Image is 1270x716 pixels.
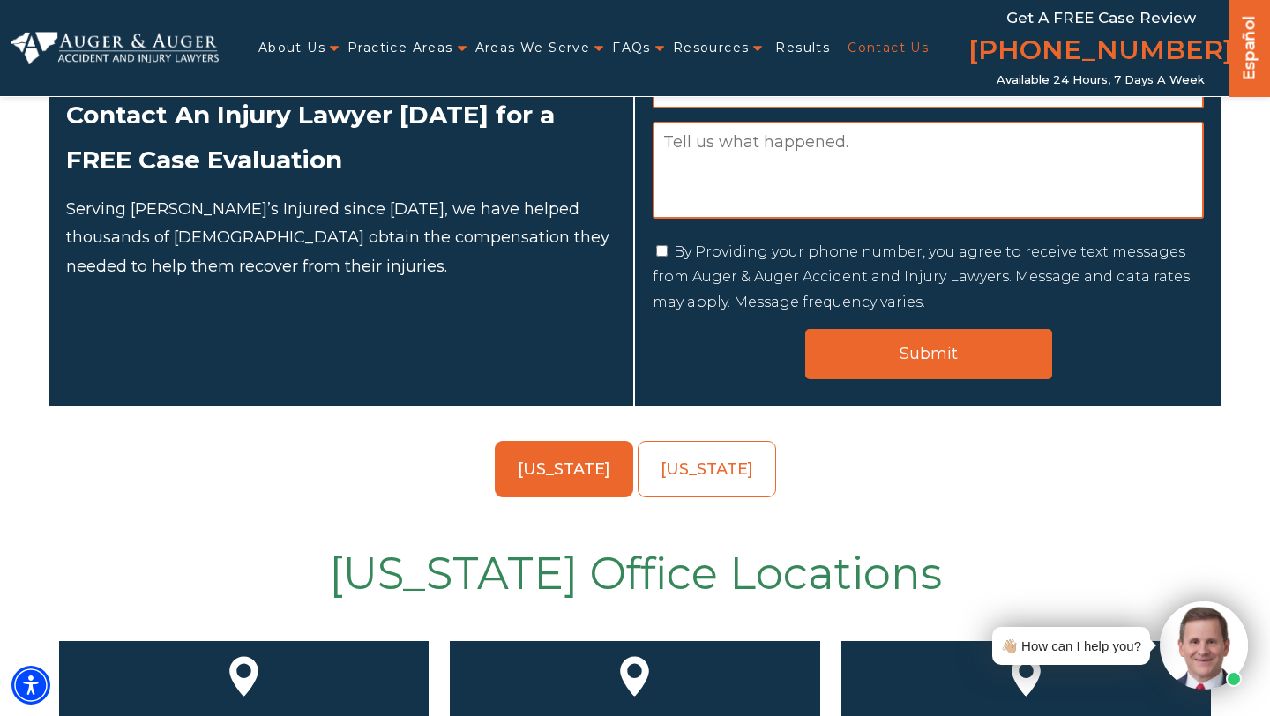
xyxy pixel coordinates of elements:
label: By Providing your phone number, you agree to receive text messages from Auger & Auger Accident an... [653,243,1190,311]
a: FAQs [612,30,651,66]
a: Contact Us [848,30,929,66]
img: Auger & Auger Accident and Injury Lawyers Logo [11,32,219,63]
span: Available 24 Hours, 7 Days a Week [997,73,1205,87]
h2: [US_STATE] Office Locations [59,543,1211,605]
a: [PHONE_NUMBER] [968,31,1233,73]
a: Areas We Serve [475,30,591,66]
a: About Us [258,30,325,66]
span: Get a FREE Case Review [1006,9,1196,26]
input: Submit [805,329,1052,379]
a: Results [775,30,830,66]
img: Intaker widget Avatar [1160,601,1248,690]
a: [US_STATE] [638,441,776,497]
div: 👋🏼 How can I help you? [1001,634,1141,658]
p: Serving [PERSON_NAME]’s Injured since [DATE], we have helped thousands of [DEMOGRAPHIC_DATA] obta... [66,195,616,280]
div: Accessibility Menu [11,666,50,705]
a: [US_STATE] [495,441,633,497]
a: Resources [673,30,750,66]
h2: Contact An Injury Lawyer [DATE] for a FREE Case Evaluation [66,93,616,182]
a: Practice Areas [347,30,453,66]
